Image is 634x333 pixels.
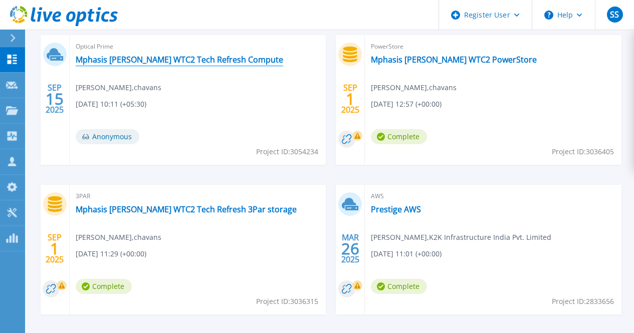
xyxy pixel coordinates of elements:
span: [DATE] 12:57 (+00:00) [371,99,442,110]
div: SEP 2025 [45,230,64,267]
span: [PERSON_NAME] , chavans [371,82,457,93]
span: Anonymous [76,129,139,144]
span: 15 [46,95,64,103]
span: [DATE] 10:11 (+05:30) [76,99,146,110]
div: SEP 2025 [45,81,64,117]
span: 1 [50,244,59,253]
span: Project ID: 3036405 [552,146,614,157]
span: 26 [341,244,359,253]
div: SEP 2025 [341,81,360,117]
span: Complete [371,279,427,294]
span: SS [610,11,619,19]
span: AWS [371,191,615,202]
div: MAR 2025 [341,230,360,267]
span: [PERSON_NAME] , chavans [76,82,161,93]
span: Project ID: 3054234 [256,146,318,157]
span: 3PAR [76,191,320,202]
span: Complete [76,279,132,294]
span: Complete [371,129,427,144]
a: Mphasis [PERSON_NAME] WTC2 PowerStore [371,55,537,65]
a: Mphasis [PERSON_NAME] WTC2 Tech Refresh 3Par storage [76,204,297,214]
span: Optical Prime [76,41,320,52]
span: [PERSON_NAME] , K2K Infrastructure India Pvt. Limited [371,232,551,243]
span: PowerStore [371,41,615,52]
span: [DATE] 11:01 (+00:00) [371,248,442,259]
a: Prestige AWS [371,204,421,214]
span: [DATE] 11:29 (+00:00) [76,248,146,259]
span: Project ID: 3036315 [256,296,318,307]
a: Mphasis [PERSON_NAME] WTC2 Tech Refresh Compute [76,55,283,65]
span: Project ID: 2833656 [552,296,614,307]
span: [PERSON_NAME] , chavans [76,232,161,243]
span: 1 [346,95,355,103]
